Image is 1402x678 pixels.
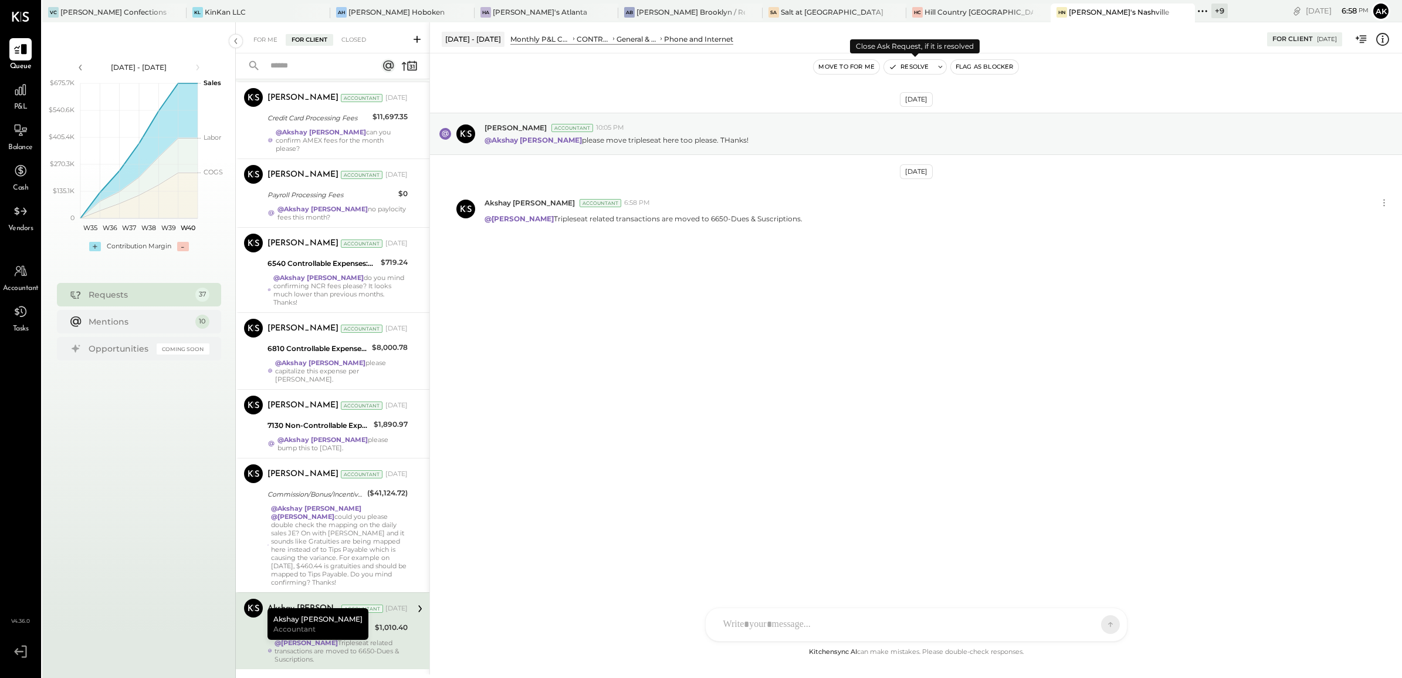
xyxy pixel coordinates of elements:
a: Queue [1,38,40,72]
div: [PERSON_NAME] Brooklyn / Rebel Cafe [636,7,745,17]
span: Cash [13,183,28,194]
span: Accountant [3,284,39,294]
text: 0 [70,214,74,222]
div: [PERSON_NAME]'s Atlanta [493,7,587,17]
div: no paylocity fees this month? [277,205,408,221]
div: Accountant [341,605,383,613]
div: Accountant [341,240,382,248]
text: COGS [204,168,223,176]
div: 6540 Controllable Expenses:General & Administrative Expenses:Software Subscriptions [267,258,377,269]
div: Accountant [341,402,382,410]
span: 10:05 PM [596,123,624,133]
button: Move to for me [814,60,879,74]
div: ($41,124.72) [367,487,408,499]
text: W35 [83,224,97,232]
span: Queue [10,62,32,72]
div: AH [336,7,347,18]
div: Close Ask Request, if it is resolved [850,39,980,53]
strong: @[PERSON_NAME] [485,214,554,223]
div: $1,890.97 [374,419,408,430]
strong: @Akshay [PERSON_NAME] [277,205,368,213]
div: Tripleseat related transactions are moved to 6650-Dues & Suscriptions. [275,639,408,663]
div: [DATE] [385,604,408,613]
div: [DATE] [900,92,933,107]
div: 7130 Non-Controllable Expenses:Property Expenses:Utility, Gas [267,420,370,431]
div: could you please double check the mapping on the daily sales JE? On with [PERSON_NAME] and it sou... [271,504,408,586]
div: copy link [1291,5,1303,17]
div: Commission/Bonus/Incentives [267,488,364,500]
span: Tasks [13,324,29,335]
div: [PERSON_NAME] [267,169,338,181]
a: Tasks [1,301,40,335]
div: KL [192,7,203,18]
strong: @Akshay [PERSON_NAME] [485,136,582,144]
div: Coming Soon [157,343,209,355]
div: + [89,242,101,251]
div: can you confirm AMEX fees for the month please? [276,128,408,153]
span: Balance [8,143,33,153]
div: Credit Card Processing Fees [267,112,369,124]
div: Closed [336,34,372,46]
button: Resolve [884,60,933,74]
div: [PERSON_NAME] [267,238,338,249]
div: 37 [195,288,209,302]
div: [PERSON_NAME]'s Nashville [1069,7,1169,17]
text: W36 [102,224,117,232]
div: [PERSON_NAME] [267,92,338,104]
span: P&L [14,102,28,113]
span: 6:58 PM [624,198,650,208]
div: For Client [286,34,333,46]
div: HC [912,7,923,18]
strong: @Akshay [PERSON_NAME] [271,504,361,512]
text: $540.6K [49,106,74,114]
button: Flag as Blocker [951,60,1018,74]
div: Mentions [89,316,189,328]
strong: @Akshay [PERSON_NAME] [275,359,365,367]
div: $8,000.78 [372,342,408,353]
a: Vendors [1,200,40,234]
div: AB [624,7,635,18]
div: $11,697.35 [372,111,408,123]
text: $675.7K [50,79,74,87]
div: + 9 [1211,4,1228,18]
strong: @Akshay [PERSON_NAME] [273,274,364,282]
text: W40 [180,224,195,232]
a: P&L [1,79,40,113]
button: Ak [1371,2,1390,21]
div: Monthly P&L Comparison [510,34,571,44]
div: [PERSON_NAME] [267,400,338,411]
div: Accountant [580,199,621,207]
text: W37 [122,224,136,232]
div: VC [48,7,59,18]
div: Opportunities [89,343,151,355]
div: $719.24 [381,257,408,268]
div: [DATE] [385,401,408,410]
div: $0 [398,188,408,200]
div: [DATE] [385,324,408,333]
span: Vendors [8,224,33,234]
div: [DATE] [1306,5,1369,16]
div: [DATE] [900,164,933,179]
div: - [177,242,189,251]
p: please move tripleseat here too please. THanks! [485,135,749,145]
text: $135.1K [53,187,74,195]
div: Hill Country [GEOGRAPHIC_DATA] [924,7,1033,17]
strong: @[PERSON_NAME] [275,639,338,647]
div: Akshay [PERSON_NAME] [267,608,368,640]
div: For Me [248,34,283,46]
a: Cash [1,160,40,194]
text: $405.4K [49,133,74,141]
div: Accountant [341,470,382,478]
text: Sales [204,79,221,87]
div: [DATE] [385,239,408,248]
strong: @[PERSON_NAME] [271,512,334,521]
div: Phone and Internet [664,34,733,44]
div: please bump this to [DATE]. [277,436,408,452]
div: Accountant [341,325,382,333]
div: Accountant [341,171,382,179]
span: [PERSON_NAME] [485,123,547,133]
p: Tripleseat related transactions are moved to 6650-Dues & Suscriptions. [485,214,802,224]
div: [DATE] - [DATE] [89,62,189,72]
text: Labor [204,133,221,141]
div: HA [480,7,491,18]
